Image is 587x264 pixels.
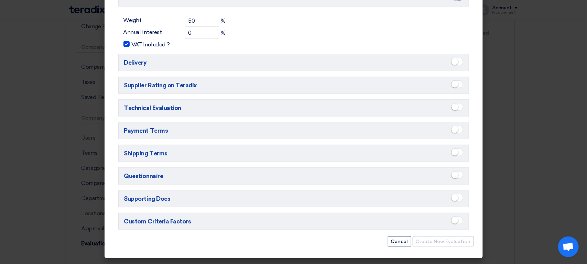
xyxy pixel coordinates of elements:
[118,167,469,185] h5: Questionnaire
[178,15,226,27] div: %
[118,190,469,207] h5: Supporting Docs
[118,54,469,71] h5: Delivery
[388,236,411,246] button: Cancel
[123,16,142,25] label: Weight
[185,15,219,27] input: Weight...
[118,122,469,139] h5: Payment Terms
[558,236,579,257] div: Open chat
[185,27,219,39] input: Annual Interest Percentage
[123,28,162,37] label: Annual Interest
[118,213,469,230] h5: Custom Criteria Factors
[132,41,170,49] span: VAT Included ?
[178,27,226,39] div: %
[118,99,469,117] h5: Technical Evaluation
[118,77,469,94] h5: Supplier Rating on Teradix
[118,145,469,162] h5: Shipping Terms
[413,236,474,246] button: Create New Evaluation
